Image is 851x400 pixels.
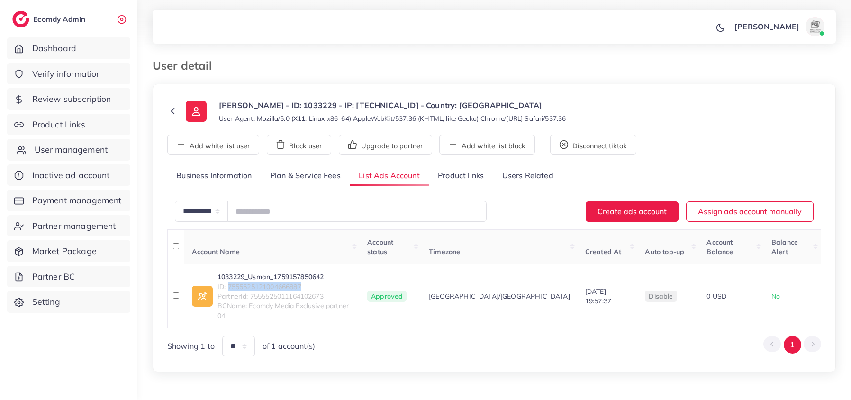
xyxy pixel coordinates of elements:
span: User management [35,144,108,156]
a: Plan & Service Fees [261,166,350,186]
a: List Ads Account [350,166,429,186]
span: Account status [367,238,393,256]
a: Inactive ad account [7,164,130,186]
span: PartnerId: 7555525011164102673 [217,291,352,301]
a: logoEcomdy Admin [12,11,88,27]
button: Block user [267,135,331,155]
span: No [771,292,780,300]
a: Business Information [167,166,261,186]
a: Users Related [493,166,562,186]
span: Market Package [32,245,97,257]
span: Balance Alert [771,238,798,256]
button: Upgrade to partner [339,135,432,155]
span: BCName: Ecomdy Media Exclusive partner 04 [217,301,352,320]
span: Timezone [429,247,460,256]
a: Dashboard [7,37,130,59]
span: Account Name [192,247,240,256]
img: ic-ad-info.7fc67b75.svg [192,286,213,307]
span: Partner management [32,220,116,232]
p: [PERSON_NAME] [734,21,799,32]
button: Add white list block [439,135,535,155]
button: Go to page 1 [784,336,801,354]
a: Verify information [7,63,130,85]
img: ic-user-info.36bf1079.svg [186,101,207,122]
a: Partner management [7,215,130,237]
span: Setting [32,296,60,308]
button: Add white list user [167,135,259,155]
ul: Pagination [763,336,821,354]
button: Create ads account [586,201,679,222]
a: Partner BC [7,266,130,288]
img: avatar [806,17,824,36]
span: [GEOGRAPHIC_DATA]/[GEOGRAPHIC_DATA] [429,291,570,301]
a: Payment management [7,190,130,211]
span: [DATE] 19:57:37 [585,287,611,305]
span: of 1 account(s) [263,341,315,352]
span: Approved [367,291,407,302]
span: Showing 1 to [167,341,215,352]
h3: User detail [153,59,219,73]
span: Partner BC [32,271,75,283]
a: Review subscription [7,88,130,110]
button: Disconnect tiktok [550,135,636,155]
a: Market Package [7,240,130,262]
a: User management [7,139,130,161]
span: Dashboard [32,42,76,55]
button: Assign ads account manually [686,201,814,222]
span: Product Links [32,118,85,131]
span: Review subscription [32,93,111,105]
span: ID: 7555525121004666887 [217,282,352,291]
span: Payment management [32,194,122,207]
span: Auto top-up [645,247,684,256]
a: 1033229_Usman_1759157850642 [217,272,352,282]
a: Setting [7,291,130,313]
span: disable [649,292,673,300]
span: Verify information [32,68,101,80]
img: logo [12,11,29,27]
p: [PERSON_NAME] - ID: 1033229 - IP: [TECHNICAL_ID] - Country: [GEOGRAPHIC_DATA] [219,100,566,111]
a: [PERSON_NAME]avatar [729,17,828,36]
span: Inactive ad account [32,169,110,182]
a: Product links [429,166,493,186]
h2: Ecomdy Admin [33,15,88,24]
span: Created At [585,247,622,256]
span: 0 USD [706,292,726,300]
a: Product Links [7,114,130,136]
small: User Agent: Mozilla/5.0 (X11; Linux x86_64) AppleWebKit/537.36 (KHTML, like Gecko) Chrome/[URL] S... [219,114,566,123]
span: Account Balance [706,238,733,256]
